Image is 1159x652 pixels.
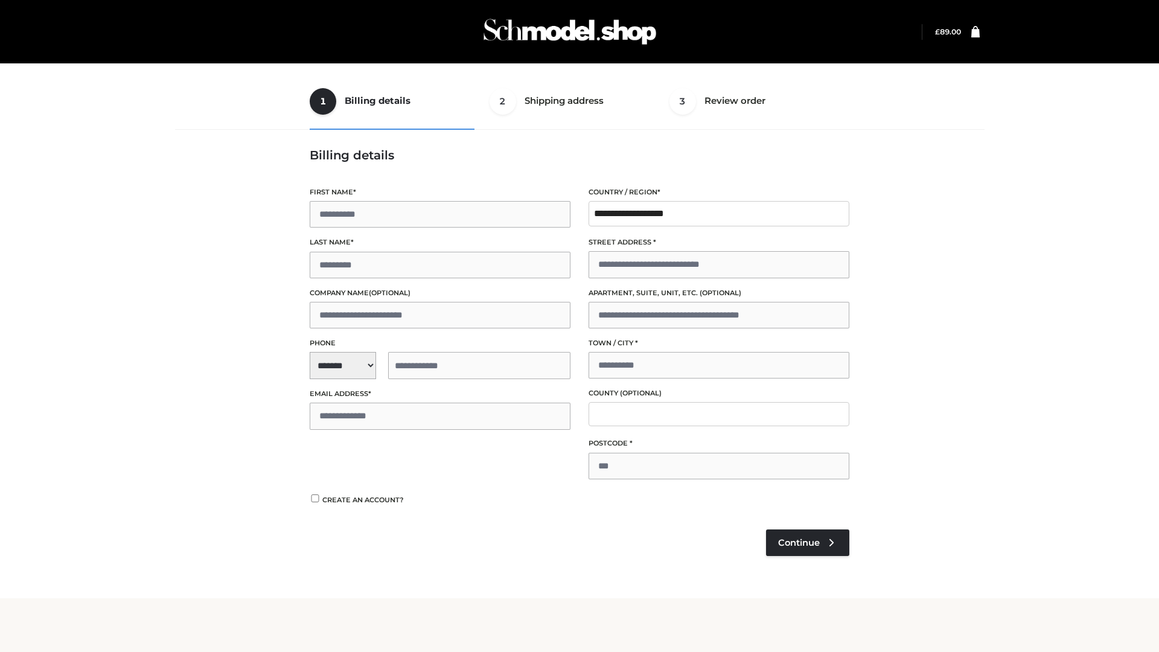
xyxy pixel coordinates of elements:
[310,237,570,248] label: Last name
[589,237,849,248] label: Street address
[778,537,820,548] span: Continue
[479,8,660,56] img: Schmodel Admin 964
[700,289,741,297] span: (optional)
[766,529,849,556] a: Continue
[620,389,662,397] span: (optional)
[589,287,849,299] label: Apartment, suite, unit, etc.
[310,388,570,400] label: Email address
[310,187,570,198] label: First name
[322,496,404,504] span: Create an account?
[310,148,849,162] h3: Billing details
[589,438,849,449] label: Postcode
[310,494,321,502] input: Create an account?
[935,27,940,36] span: £
[589,187,849,198] label: Country / Region
[310,337,570,349] label: Phone
[589,388,849,399] label: County
[935,27,961,36] a: £89.00
[589,337,849,349] label: Town / City
[310,287,570,299] label: Company name
[369,289,410,297] span: (optional)
[935,27,961,36] bdi: 89.00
